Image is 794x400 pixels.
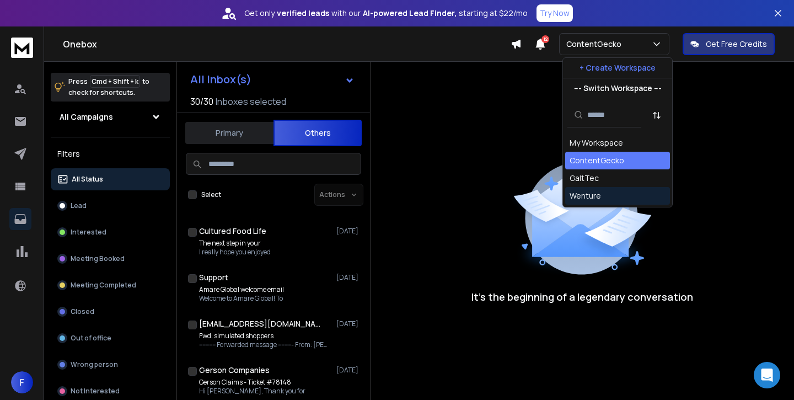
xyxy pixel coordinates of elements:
button: Others [273,120,362,146]
h1: Cultured Food Life [199,226,266,237]
p: Try Now [540,8,570,19]
button: Lead [51,195,170,217]
div: My Workspace [570,137,623,148]
p: Meeting Completed [71,281,136,290]
h1: All Inbox(s) [190,74,251,85]
button: Out of office [51,327,170,349]
div: ContentGecko [570,155,624,166]
h3: Inboxes selected [216,95,286,108]
p: ContentGecko [566,39,626,50]
button: Interested [51,221,170,243]
p: Wrong person [71,360,118,369]
button: Sort by Sort A-Z [646,104,668,126]
button: Get Free Credits [683,33,775,55]
strong: AI-powered Lead Finder, [363,8,457,19]
button: F [11,371,33,393]
h1: Support [199,272,228,283]
h3: Filters [51,146,170,162]
img: logo [11,38,33,58]
h1: [EMAIL_ADDRESS][DOMAIN_NAME] [199,318,320,329]
span: 30 / 30 [190,95,213,108]
div: Open Intercom Messenger [754,362,780,388]
p: Closed [71,307,94,316]
p: Out of office [71,334,111,343]
p: Welcome to Amare Global! To [199,294,284,303]
p: Fwd: simulated shoppers [199,332,331,340]
p: It’s the beginning of a legendary conversation [471,289,693,305]
p: The next step in your [199,239,271,248]
p: Meeting Booked [71,254,125,263]
p: Amare Global welcome email [199,285,284,294]
p: Get Free Credits [706,39,767,50]
button: All Status [51,168,170,190]
p: + Create Workspace [580,62,656,73]
button: Meeting Completed [51,274,170,296]
span: Cmd + Shift + k [90,75,140,88]
p: Get only with our starting at $22/mo [244,8,528,19]
p: --- Switch Workspace --- [574,83,662,94]
strong: verified leads [277,8,329,19]
button: Wrong person [51,354,170,376]
div: Wenture [570,190,601,201]
label: Select [201,190,221,199]
h1: Onebox [63,38,511,51]
p: [DATE] [336,366,361,375]
p: [DATE] [336,273,361,282]
button: Try Now [537,4,573,22]
button: Primary [185,121,273,145]
button: All Inbox(s) [181,68,363,90]
p: Hi [PERSON_NAME], Thank you for [199,387,305,396]
h1: All Campaigns [60,111,113,122]
p: Gerson Claims - Ticket #78148 [199,378,305,387]
button: All Campaigns [51,106,170,128]
h1: Gerson Companies [199,365,270,376]
button: Meeting Booked [51,248,170,270]
span: 12 [541,35,549,43]
p: [DATE] [336,227,361,236]
p: Lead [71,201,87,210]
p: All Status [72,175,103,184]
p: I really hope you enjoyed [199,248,271,257]
button: + Create Workspace [563,58,672,78]
p: [DATE] [336,319,361,328]
div: GaltTec [570,173,599,184]
button: Closed [51,301,170,323]
p: ---------- Forwarded message --------- From: [PERSON_NAME] [199,340,331,349]
p: Interested [71,228,106,237]
p: Press to check for shortcuts. [68,76,149,98]
p: Not Interested [71,387,120,396]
